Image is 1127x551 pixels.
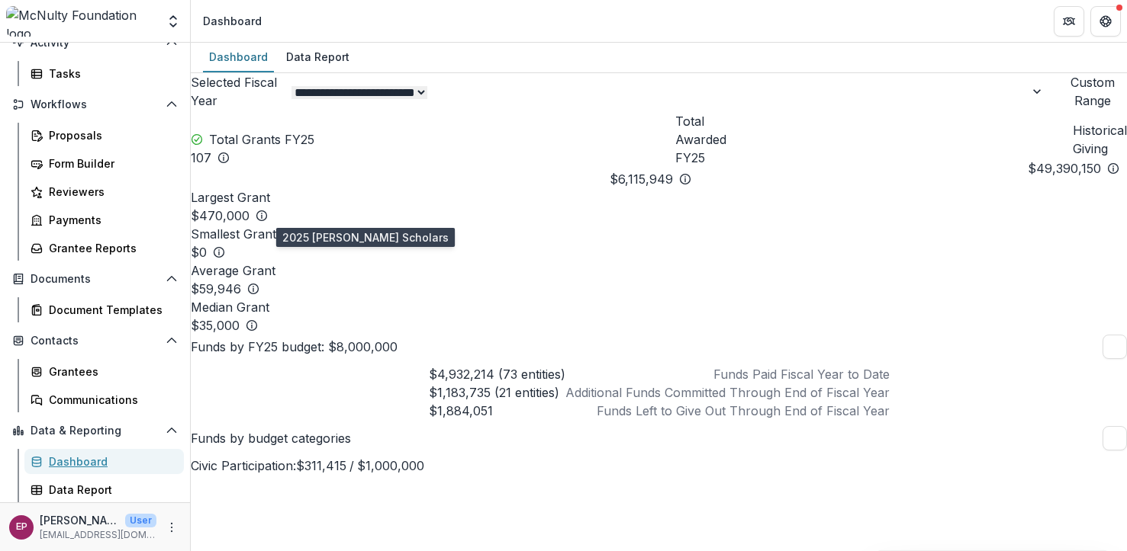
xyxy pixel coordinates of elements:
div: Communications [49,392,172,408]
p: $49,390,150 [1028,159,1101,178]
p: $1,884,051 [429,402,493,420]
div: Dashboard [49,453,172,469]
a: Document Templates [24,297,184,322]
p: $1,183,735 (21 entities) [429,383,559,402]
div: Tasks [49,66,172,82]
p: Civic Participation : $1,000,000 [191,456,424,475]
button: Partners [1054,6,1084,37]
p: $4,932,214 (73 entities) [429,365,565,383]
a: Form Builder [24,151,184,176]
p: Funds by budget categories [191,429,351,447]
a: Payments [24,207,184,232]
span: Data & Reporting [31,424,159,437]
button: Open Activity [6,30,184,55]
a: Dashboard [203,43,274,72]
div: Grantee Reports [49,240,172,256]
a: Grantee Reports [24,235,184,261]
p: Total Grants FY25 [209,130,314,149]
p: Average Grant [191,261,1127,280]
span: Documents [31,273,159,286]
div: Data Report [49,482,172,498]
div: Document Templates [49,302,172,318]
button: Open entity switcher [163,6,184,37]
p: $470,000 [191,207,250,225]
p: 107 [191,149,211,167]
p: Funds Left to Give Out Through End of Fiscal Year [597,402,890,420]
p: $0 [191,243,207,261]
p: Funds by FY25 budget: $8,000,000 [191,338,398,356]
img: McNulty Foundation logo [6,6,156,37]
p: Smallest Grant [191,225,1127,243]
p: Total Awarded FY25 [675,112,733,167]
button: Get Help [1090,6,1121,37]
p: $6,115,949 [610,170,673,188]
button: Open Documents [6,267,184,291]
p: $59,946 [191,280,241,298]
div: Payments [49,212,172,228]
div: Dashboard [203,13,262,29]
span: Contacts [31,335,159,348]
div: Grantees [49,364,172,380]
p: [PERSON_NAME] [40,512,119,528]
p: Additional Funds Committed Through End of Fiscal Year [565,383,890,402]
p: Largest Grant [191,188,1127,207]
a: Proposals [24,123,184,148]
p: Historical Giving [1073,121,1127,158]
a: Data Report [24,477,184,502]
nav: breadcrumb [197,10,268,32]
p: Median Grant [191,298,1127,316]
a: Reviewers [24,179,184,204]
button: Open Data & Reporting [6,418,184,443]
a: Data Report [280,43,356,72]
a: Grantees [24,359,184,384]
span: / [349,458,354,473]
button: Custom Range [1058,73,1127,110]
p: $35,000 [191,316,240,335]
p: Funds Paid Fiscal Year to Date [713,365,890,383]
button: More [163,518,181,537]
span: Selected Fiscal Year [191,73,285,110]
span: $311,415 [296,458,346,473]
a: Tasks [24,61,184,86]
button: download [1103,426,1127,450]
div: Esther Park [16,522,27,532]
p: [EMAIL_ADDRESS][DOMAIN_NAME] [40,528,156,542]
div: Form Builder [49,155,172,171]
div: Data Report [280,46,356,68]
p: User [125,514,156,527]
button: download [1103,335,1127,359]
a: Dashboard [24,449,184,474]
button: Open Workflows [6,92,184,117]
div: Dashboard [203,46,274,68]
span: Workflows [31,98,159,111]
button: Open Contacts [6,328,184,353]
div: Proposals [49,127,172,143]
div: Reviewers [49,184,172,200]
a: Communications [24,387,184,412]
